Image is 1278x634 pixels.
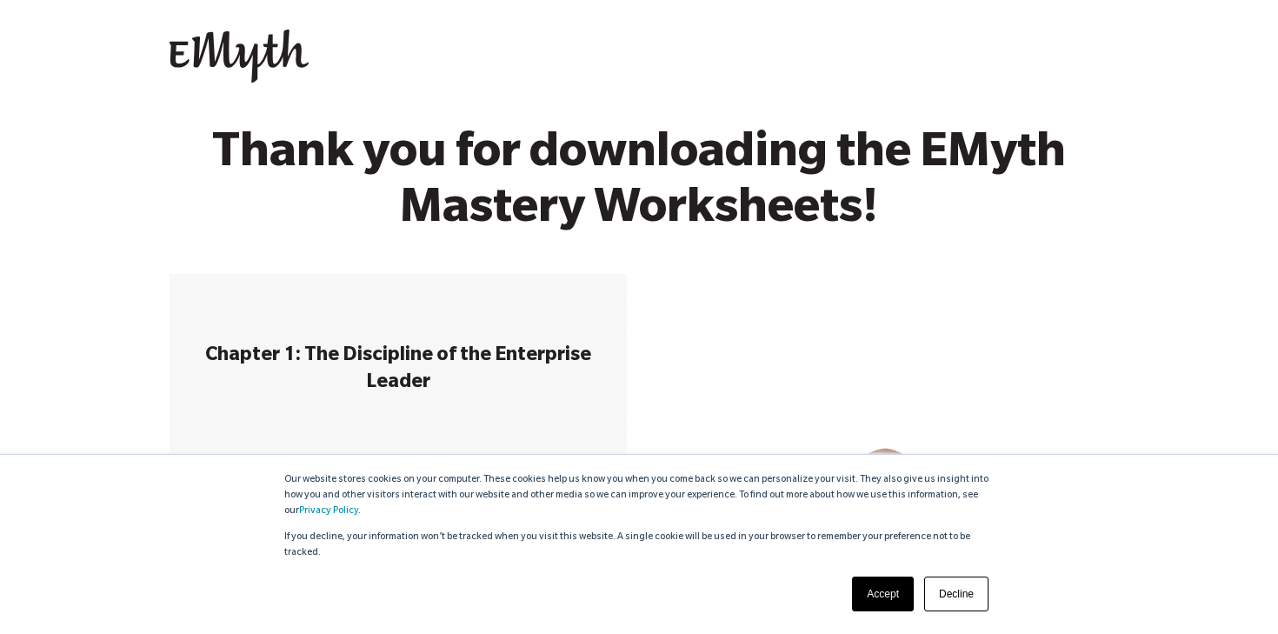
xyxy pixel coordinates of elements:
[165,130,1113,241] h2: Thank you for downloading the EMyth Mastery Worksheets!
[924,577,988,611] a: Decline
[852,577,914,611] a: Accept
[196,344,601,397] h3: Chapter 1: The Discipline of the Enterprise Leader
[299,506,358,517] a: Privacy Policy
[170,30,309,83] img: EMyth
[284,530,994,561] p: If you decline, your information won’t be tracked when you visit this website. A single cookie wi...
[284,472,994,519] p: Our website stores cookies on your computer. These cookies help us know you when you come back so...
